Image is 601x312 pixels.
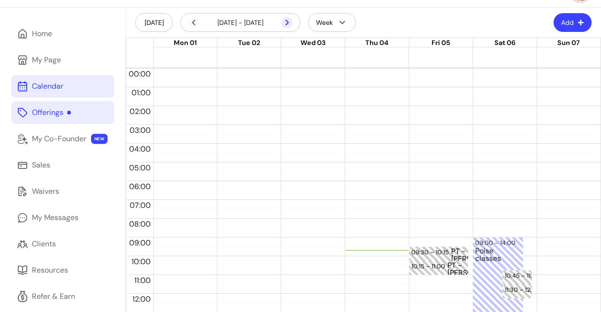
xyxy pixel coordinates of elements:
span: Thu 04 [365,38,388,47]
div: Clients [32,238,56,250]
span: Fri 05 [431,38,450,47]
span: 07:00 [127,200,153,210]
div: 11:30 – 12:15 [505,285,539,294]
button: Tue 02 [238,38,260,48]
div: My Page [32,54,61,66]
div: My Messages [32,212,78,223]
span: Sun 07 [557,38,580,47]
div: Sales [32,160,50,171]
a: Waivers [11,180,114,203]
div: Calendar [32,81,63,92]
div: My Co-Founder [32,133,86,145]
button: Mon 01 [174,38,197,48]
div: Waivers [32,186,59,197]
span: 01:00 [129,88,153,98]
span: 02:00 [127,107,153,116]
div: 09:30 – 10:15PT - [PERSON_NAME] [409,247,468,261]
button: Sat 06 [494,38,516,48]
div: PT - [PERSON_NAME] [447,262,502,274]
button: Add [554,13,592,32]
span: 05:00 [127,163,153,173]
div: 10:45 – 11:30 [505,271,542,280]
span: 06:00 [127,182,153,191]
a: My Page [11,49,114,71]
div: PT - [PERSON_NAME] [451,248,506,260]
span: Wed 03 [300,38,326,47]
a: Calendar [11,75,114,98]
button: Sun 07 [557,38,580,48]
a: My Messages [11,206,114,229]
span: 12:00 [130,294,153,304]
span: 00:00 [126,69,153,79]
button: Wed 03 [300,38,326,48]
span: 09:00 [127,238,153,248]
div: Refer & Earn [32,291,75,302]
a: Home [11,23,114,45]
div: 09:30 – 10:15 [411,248,451,257]
span: NEW [91,134,108,144]
div: 10:15 – 11:00PT - [PERSON_NAME] [409,261,468,275]
div: [DATE] - [DATE] [188,17,293,28]
button: Thu 04 [365,38,388,48]
button: [DATE] [135,13,173,32]
div: Home [32,28,52,39]
button: Fri 05 [431,38,450,48]
div: 10:45 – 11:30 [502,270,532,284]
a: Refer & Earn [11,285,114,308]
span: 08:00 [127,219,153,229]
button: Week [308,13,356,32]
div: 10:15 – 11:00 [411,262,447,271]
a: Offerings [11,101,114,124]
a: Sales [11,154,114,176]
span: Tue 02 [238,38,260,47]
span: Sat 06 [494,38,516,47]
div: Resources [32,265,68,276]
div: 11:30 – 12:15 [502,284,532,298]
span: 03:00 [127,125,153,135]
span: 10:00 [129,257,153,266]
div: Offerings [32,107,71,118]
a: My Co-Founder NEW [11,128,114,150]
span: Mon 01 [174,38,197,47]
div: 09:00 – 14:00 [475,238,518,247]
a: Resources [11,259,114,282]
span: 11:00 [132,275,153,285]
a: Clients [11,233,114,255]
span: 04:00 [127,144,153,154]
